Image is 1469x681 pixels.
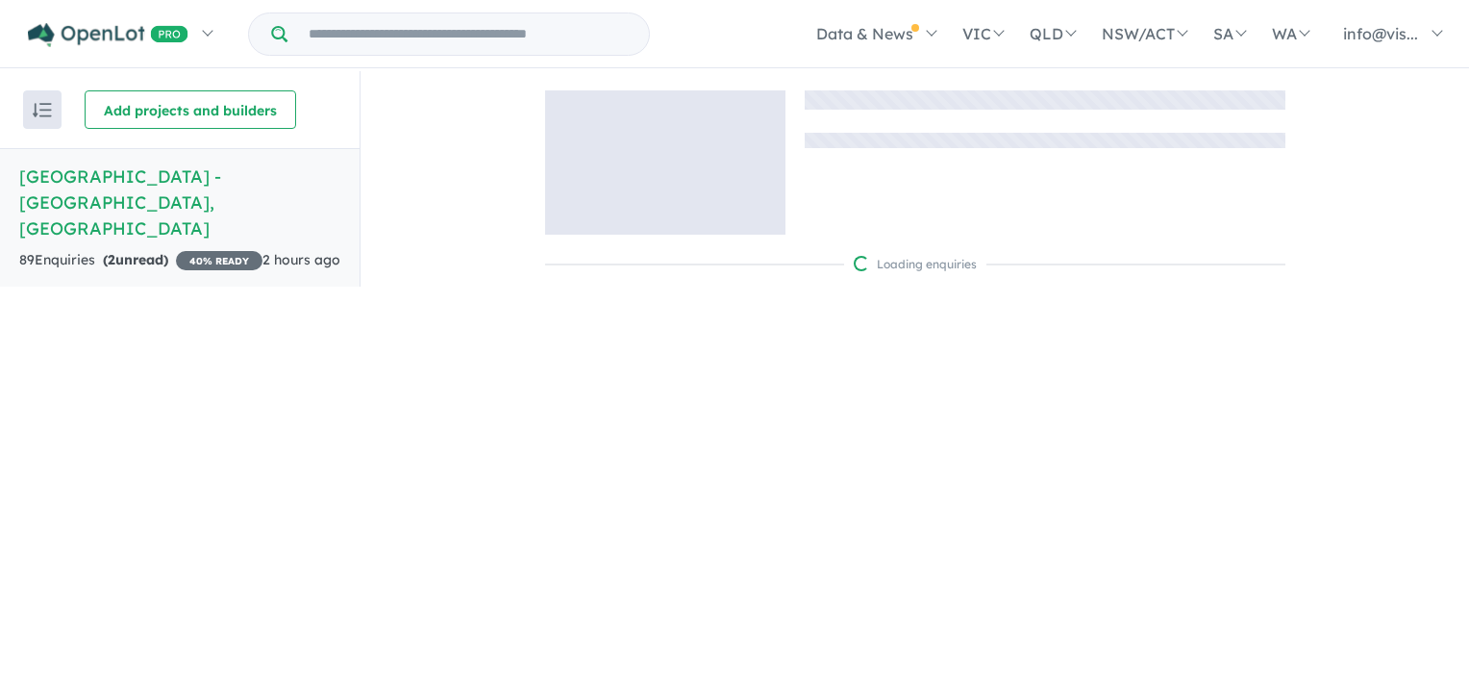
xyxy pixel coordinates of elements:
span: 40 % READY [176,251,262,270]
img: sort.svg [33,103,52,117]
span: 2 [108,251,115,268]
img: Openlot PRO Logo White [28,23,188,47]
span: info@vis... [1343,24,1418,43]
h5: [GEOGRAPHIC_DATA] - [GEOGRAPHIC_DATA] , [GEOGRAPHIC_DATA] [19,164,340,241]
div: 89 Enquir ies [19,249,262,272]
span: 2 hours ago [262,251,340,268]
input: Try estate name, suburb, builder or developer [291,13,645,55]
div: Loading enquiries [854,255,977,274]
strong: ( unread) [103,251,168,268]
button: Add projects and builders [85,90,296,129]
